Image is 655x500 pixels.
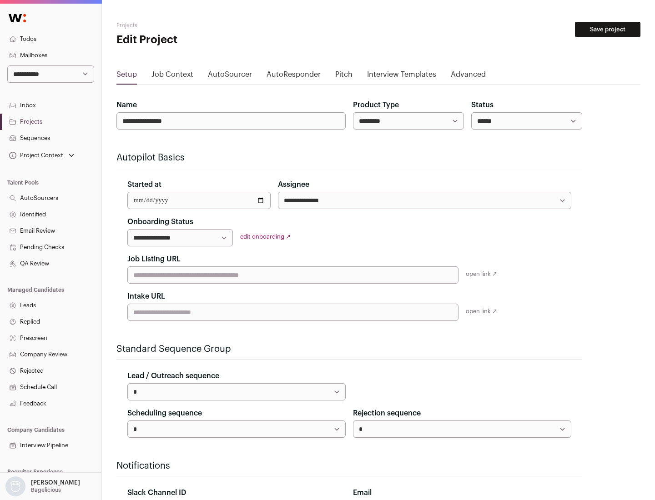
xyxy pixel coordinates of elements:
[353,408,421,419] label: Rejection sequence
[116,100,137,110] label: Name
[116,460,582,472] h2: Notifications
[116,22,291,29] h2: Projects
[367,69,436,84] a: Interview Templates
[5,476,25,496] img: nopic.png
[7,152,63,159] div: Project Context
[353,487,571,498] div: Email
[151,69,193,84] a: Job Context
[7,149,76,162] button: Open dropdown
[127,291,165,302] label: Intake URL
[267,69,321,84] a: AutoResponder
[240,234,291,240] a: edit onboarding ↗
[353,100,399,110] label: Product Type
[127,370,219,381] label: Lead / Outreach sequence
[116,33,291,47] h1: Edit Project
[31,479,80,486] p: [PERSON_NAME]
[116,343,582,355] h2: Standard Sequence Group
[451,69,486,84] a: Advanced
[116,151,582,164] h2: Autopilot Basics
[335,69,353,84] a: Pitch
[575,22,640,37] button: Save project
[4,9,31,27] img: Wellfound
[127,254,181,265] label: Job Listing URL
[208,69,252,84] a: AutoSourcer
[127,216,193,227] label: Onboarding Status
[127,487,186,498] label: Slack Channel ID
[4,476,82,496] button: Open dropdown
[116,69,137,84] a: Setup
[127,179,161,190] label: Started at
[127,408,202,419] label: Scheduling sequence
[31,486,61,494] p: Bagelicious
[471,100,494,110] label: Status
[278,179,309,190] label: Assignee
